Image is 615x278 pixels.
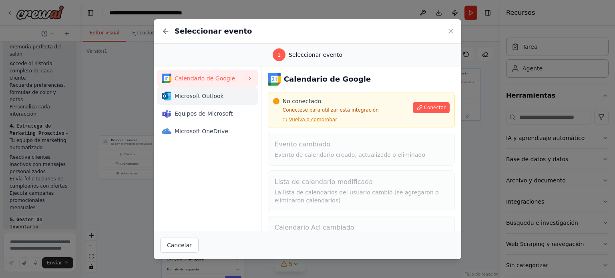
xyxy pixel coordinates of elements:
[275,152,425,158] font: Evento de calendario creado, actualizado o eliminado
[175,75,235,82] font: Calendario de Google
[283,98,321,104] font: No conectado
[157,70,258,87] button: Calendario de GoogleCalendario de Google
[175,93,224,99] font: Microsoft Outlook
[277,52,281,58] font: 1
[284,75,371,83] font: Calendario de Google
[268,73,281,86] img: Calendario de Google
[268,170,455,211] button: Lista de calendario modificadaLa lista de calendarios del usuario cambió (se agregaron o eliminar...
[413,102,450,113] button: Conectar
[275,224,354,231] font: Calendario Acl cambiado
[275,189,439,204] font: La lista de calendarios del usuario cambió (se agregaron o eliminaron calendarios)
[175,27,252,35] font: Seleccionar evento
[289,52,342,58] font: Seleccionar evento
[424,105,446,110] font: Conectar
[162,126,171,136] img: Microsoft OneDrive
[157,122,258,140] button: Microsoft OneDriveMicrosoft OneDrive
[283,107,379,113] font: Conéctese para utilizar esta integración
[160,238,199,253] button: Cancelar
[162,91,171,101] img: Microsoft Outlook
[162,109,171,118] img: Equipos de Microsoft
[268,133,455,166] button: Evento cambiadoEvento de calendario creado, actualizado o eliminado
[275,178,373,186] font: Lista de calendario modificada
[289,117,337,122] font: Vuelva a comprobar
[162,74,171,83] img: Calendario de Google
[157,105,258,122] button: Equipos de MicrosoftEquipos de Microsoft
[175,110,233,117] font: Equipos de Microsoft
[175,128,228,134] font: Microsoft OneDrive
[275,140,330,148] font: Evento cambiado
[268,216,455,257] button: Calendario Acl cambiado
[157,87,258,105] button: Microsoft OutlookMicrosoft Outlook
[273,116,337,123] button: Vuelva a comprobar
[167,242,192,248] font: Cancelar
